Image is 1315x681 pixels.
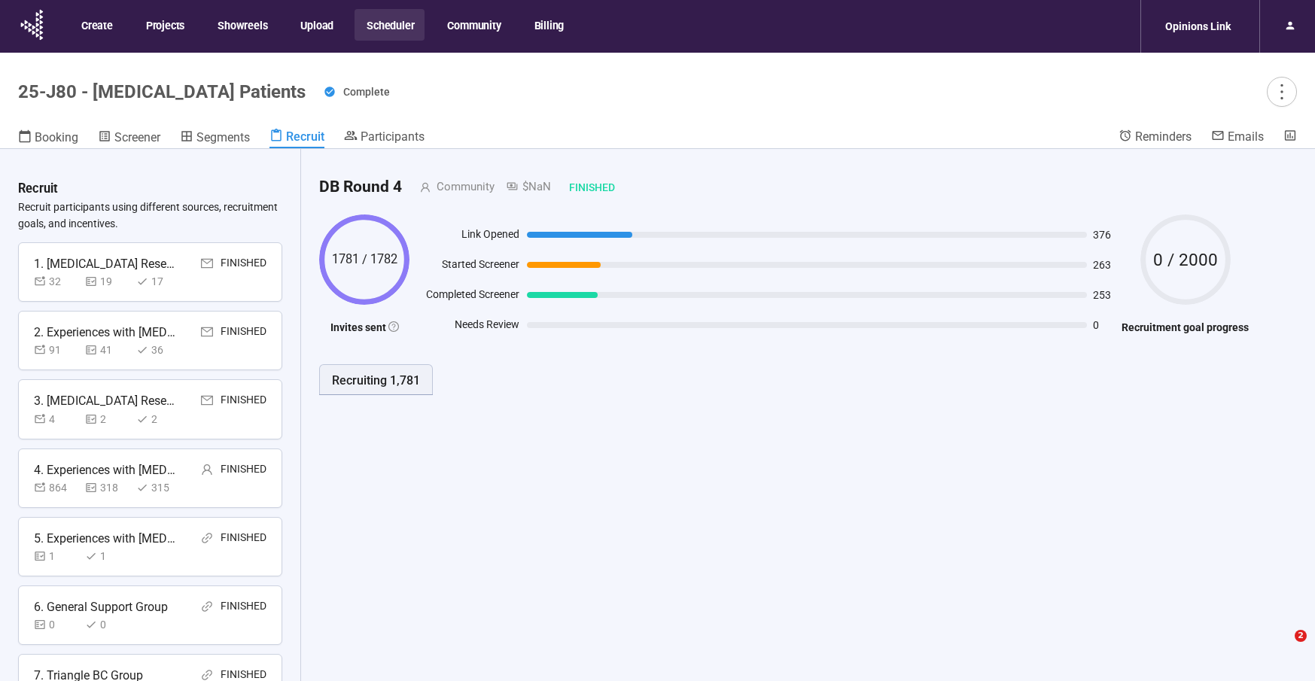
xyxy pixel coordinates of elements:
[1295,630,1307,642] span: 2
[319,319,409,336] h4: Invites sent
[201,532,213,544] span: link
[201,257,213,269] span: mail
[417,286,519,309] div: Completed Screener
[1140,251,1231,269] span: 0 / 2000
[18,199,282,232] p: Recruit participants using different sources, recruitment goals, and incentives.
[551,179,615,196] div: Finished
[34,597,168,616] div: 6. General Support Group
[85,616,130,633] div: 0
[34,391,177,410] div: 3. [MEDICAL_DATA] Research Study
[1093,260,1114,270] span: 263
[522,9,575,41] button: Billing
[269,129,324,148] a: Recruit
[221,597,266,616] div: Finished
[196,130,250,144] span: Segments
[136,479,181,496] div: 315
[201,669,213,681] span: link
[1156,12,1240,41] div: Opinions Link
[402,182,431,193] span: user
[85,411,130,427] div: 2
[201,600,213,613] span: link
[205,9,278,41] button: Showreels
[85,548,130,564] div: 1
[1135,129,1192,144] span: Reminders
[221,461,266,479] div: Finished
[34,342,79,358] div: 91
[417,316,519,339] div: Needs Review
[85,342,130,358] div: 41
[85,273,130,290] div: 19
[319,175,402,199] h2: DB Round 4
[114,130,160,144] span: Screener
[1122,319,1249,336] h4: Recruitment goal progress
[1228,129,1264,144] span: Emails
[18,81,306,102] h1: 25-J80 - [MEDICAL_DATA] Patients
[221,254,266,273] div: Finished
[1119,129,1192,147] a: Reminders
[136,273,181,290] div: 17
[134,9,195,41] button: Projects
[18,129,78,148] a: Booking
[1211,129,1264,147] a: Emails
[35,130,78,144] span: Booking
[1093,320,1114,330] span: 0
[34,461,177,479] div: 4. Experiences with [MEDICAL_DATA]
[136,342,181,358] div: 36
[1093,290,1114,300] span: 253
[34,254,177,273] div: 1. [MEDICAL_DATA] Research Study
[1093,230,1114,240] span: 376
[201,394,213,406] span: mail
[69,9,123,41] button: Create
[355,9,425,41] button: Scheduler
[344,129,425,147] a: Participants
[417,226,519,248] div: Link Opened
[286,129,324,144] span: Recruit
[1264,630,1300,666] iframe: Intercom live chat
[221,323,266,342] div: Finished
[34,323,177,342] div: 2. Experiences with [MEDICAL_DATA] Research Study
[221,529,266,548] div: Finished
[1271,81,1292,102] span: more
[495,178,551,196] div: $NaN
[221,391,266,410] div: Finished
[332,371,420,390] div: Recruiting 1,781
[201,464,213,476] span: user
[34,548,79,564] div: 1
[98,129,160,148] a: Screener
[388,321,399,332] span: question-circle
[136,411,181,427] div: 2
[180,129,250,148] a: Segments
[34,411,79,427] div: 4
[435,9,511,41] button: Community
[343,86,390,98] span: Complete
[34,529,177,548] div: 5. Experiences with [MEDICAL_DATA]
[34,273,79,290] div: 32
[85,479,130,496] div: 318
[1267,77,1297,107] button: more
[34,479,79,496] div: 864
[201,326,213,338] span: mail
[417,256,519,278] div: Started Screener
[361,129,425,144] span: Participants
[319,254,409,266] span: 1781 / 1782
[431,178,495,196] div: Community
[34,616,79,633] div: 0
[288,9,344,41] button: Upload
[18,179,58,199] h3: Recruit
